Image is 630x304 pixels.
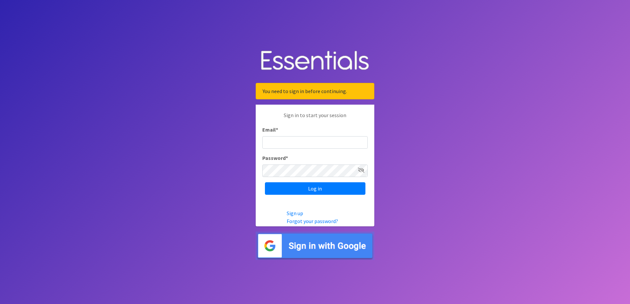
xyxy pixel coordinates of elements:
label: Password [262,154,288,162]
img: Sign in with Google [256,232,374,260]
div: You need to sign in before continuing. [256,83,374,99]
a: Sign up [287,210,303,216]
a: Forgot your password? [287,218,338,224]
img: Human Essentials [256,44,374,78]
abbr: required [276,126,278,133]
p: Sign in to start your session [262,111,368,126]
label: Email [262,126,278,134]
abbr: required [286,155,288,161]
input: Log in [265,182,365,195]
